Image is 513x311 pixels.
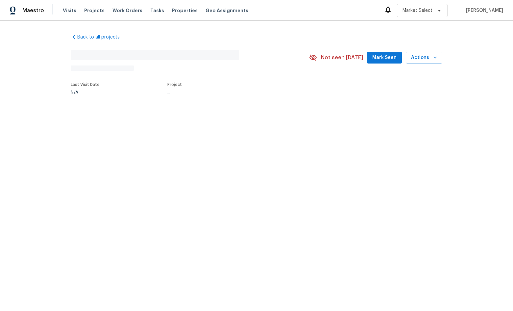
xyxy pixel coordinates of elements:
span: Visits [63,7,76,14]
span: Market Select [403,7,432,14]
span: Maestro [22,7,44,14]
span: Projects [84,7,105,14]
div: ... [167,91,294,95]
span: Not seen [DATE] [321,54,363,61]
span: Project [167,83,182,87]
span: Work Orders [112,7,142,14]
a: Back to all projects [71,34,134,40]
span: [PERSON_NAME] [463,7,503,14]
button: Mark Seen [367,52,402,64]
span: Mark Seen [372,54,397,62]
span: Last Visit Date [71,83,100,87]
span: Properties [172,7,198,14]
span: Geo Assignments [206,7,248,14]
button: Actions [406,52,442,64]
div: N/A [71,91,100,95]
span: Actions [411,54,437,62]
span: Tasks [150,8,164,13]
